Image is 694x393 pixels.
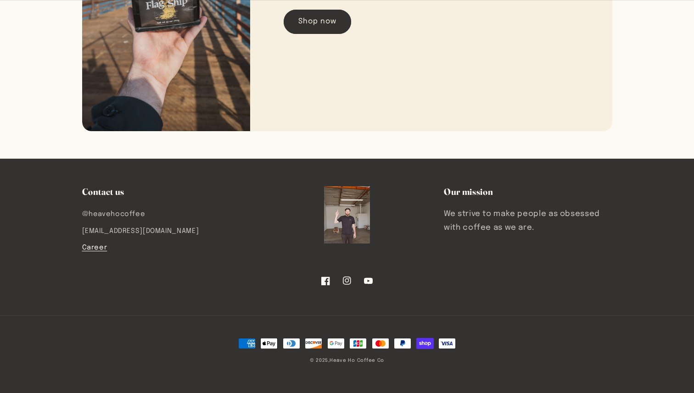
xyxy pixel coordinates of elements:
a: Shop now [284,10,351,34]
h2: Contact us [82,186,250,198]
a: @heavehocoffee [82,208,146,222]
h2: Our mission [444,186,612,198]
a: [EMAIL_ADDRESS][DOMAIN_NAME] [82,223,199,239]
a: Career [82,239,107,256]
small: © 2025, [310,358,384,363]
p: We strive to make people as obsessed with coffee as we are. [444,207,612,234]
a: Heave Ho Coffee Co [330,358,384,363]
